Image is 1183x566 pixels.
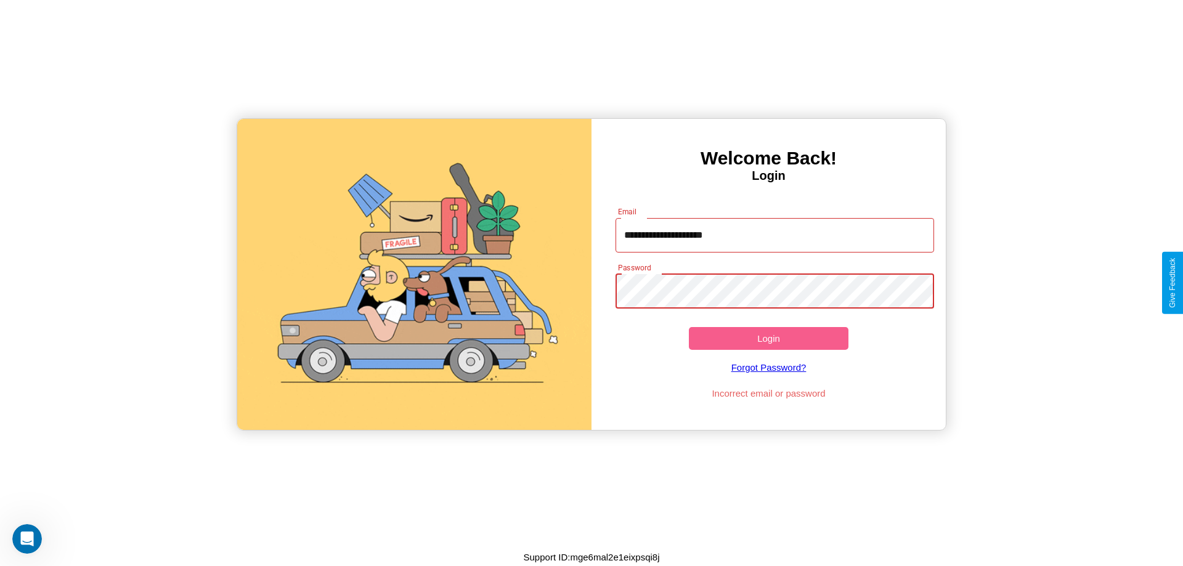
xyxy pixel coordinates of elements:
button: Login [689,327,848,350]
div: Give Feedback [1168,258,1177,308]
p: Incorrect email or password [609,385,929,402]
h4: Login [591,169,946,183]
iframe: Intercom live chat [12,524,42,554]
h3: Welcome Back! [591,148,946,169]
label: Email [618,206,637,217]
p: Support ID: mge6mal2e1eixpsqi8j [524,549,660,565]
label: Password [618,262,651,273]
a: Forgot Password? [609,350,929,385]
img: gif [237,119,591,430]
